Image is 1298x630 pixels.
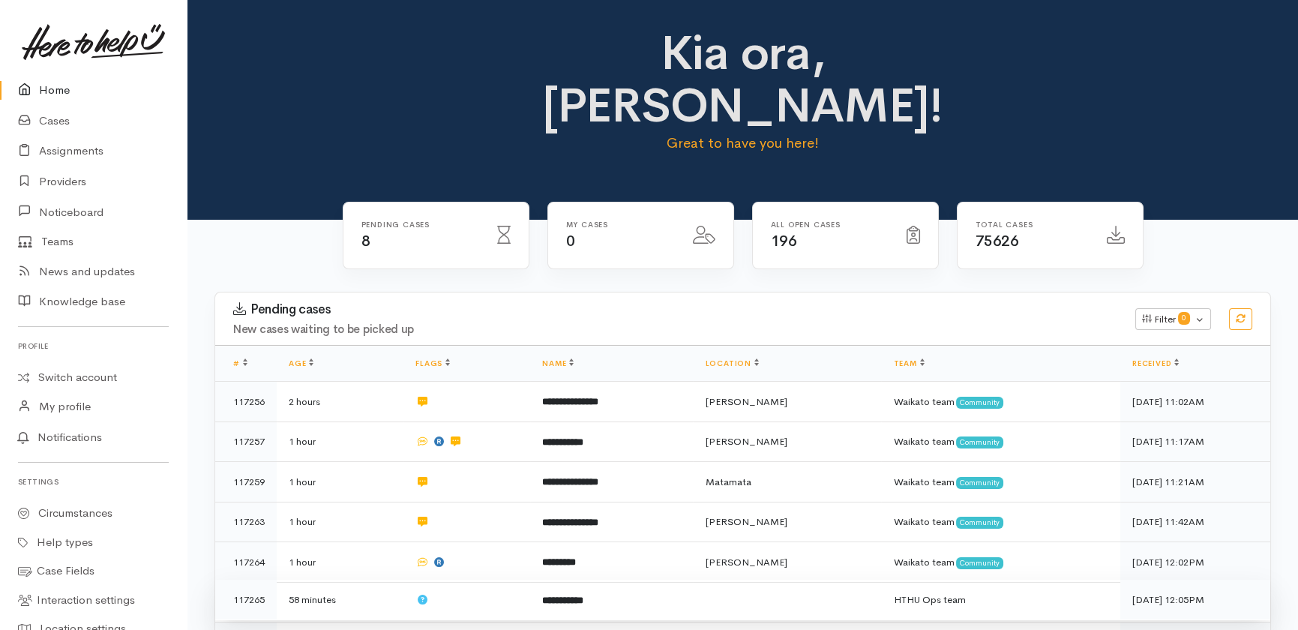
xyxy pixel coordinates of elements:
h4: New cases waiting to be picked up [233,323,1117,336]
span: Community [956,397,1003,409]
h6: All Open cases [771,220,889,229]
td: 1 hour [277,502,403,542]
td: Waikato team [881,542,1120,583]
td: 1 hour [277,542,403,583]
a: # [233,358,247,368]
button: Filter0 [1135,308,1211,331]
span: Community [956,477,1003,489]
td: 1 hour [277,421,403,462]
h3: Pending cases [233,302,1117,317]
h6: Pending cases [361,220,479,229]
h6: My cases [566,220,675,229]
td: [DATE] 11:21AM [1120,462,1270,502]
td: 117263 [215,502,277,542]
td: Waikato team [881,421,1120,462]
span: [PERSON_NAME] [705,435,787,448]
a: Location [705,358,758,368]
span: 0 [1178,312,1190,324]
td: [DATE] 12:05PM [1120,580,1270,620]
td: 2 hours [277,382,403,422]
a: Received [1132,358,1179,368]
td: [DATE] 12:02PM [1120,542,1270,583]
p: Great to have you here! [483,133,1003,154]
td: Waikato team [881,382,1120,422]
h1: Kia ora, [PERSON_NAME]! [483,27,1003,133]
a: Flags [415,358,450,368]
td: HTHU Ops team [881,580,1120,620]
td: 58 minutes [277,580,403,620]
span: [PERSON_NAME] [705,556,787,568]
a: Name [542,358,574,368]
span: Community [956,436,1003,448]
span: Matamata [705,475,751,488]
td: Waikato team [881,502,1120,542]
a: Age [289,358,313,368]
h6: Settings [18,472,169,492]
h6: Profile [18,336,169,356]
h6: Total cases [976,220,1089,229]
td: [DATE] 11:17AM [1120,421,1270,462]
td: [DATE] 11:42AM [1120,502,1270,542]
span: 8 [361,232,370,250]
td: [DATE] 11:02AM [1120,382,1270,422]
span: [PERSON_NAME] [705,515,787,528]
td: 117264 [215,542,277,583]
td: Waikato team [881,462,1120,502]
td: 117265 [215,580,277,620]
span: 75626 [976,232,1019,250]
td: 117257 [215,421,277,462]
span: [PERSON_NAME] [705,395,787,408]
td: 117256 [215,382,277,422]
a: Team [893,358,924,368]
span: Community [956,557,1003,569]
span: 0 [566,232,575,250]
td: 117259 [215,462,277,502]
span: 196 [771,232,797,250]
span: Community [956,517,1003,529]
td: 1 hour [277,462,403,502]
